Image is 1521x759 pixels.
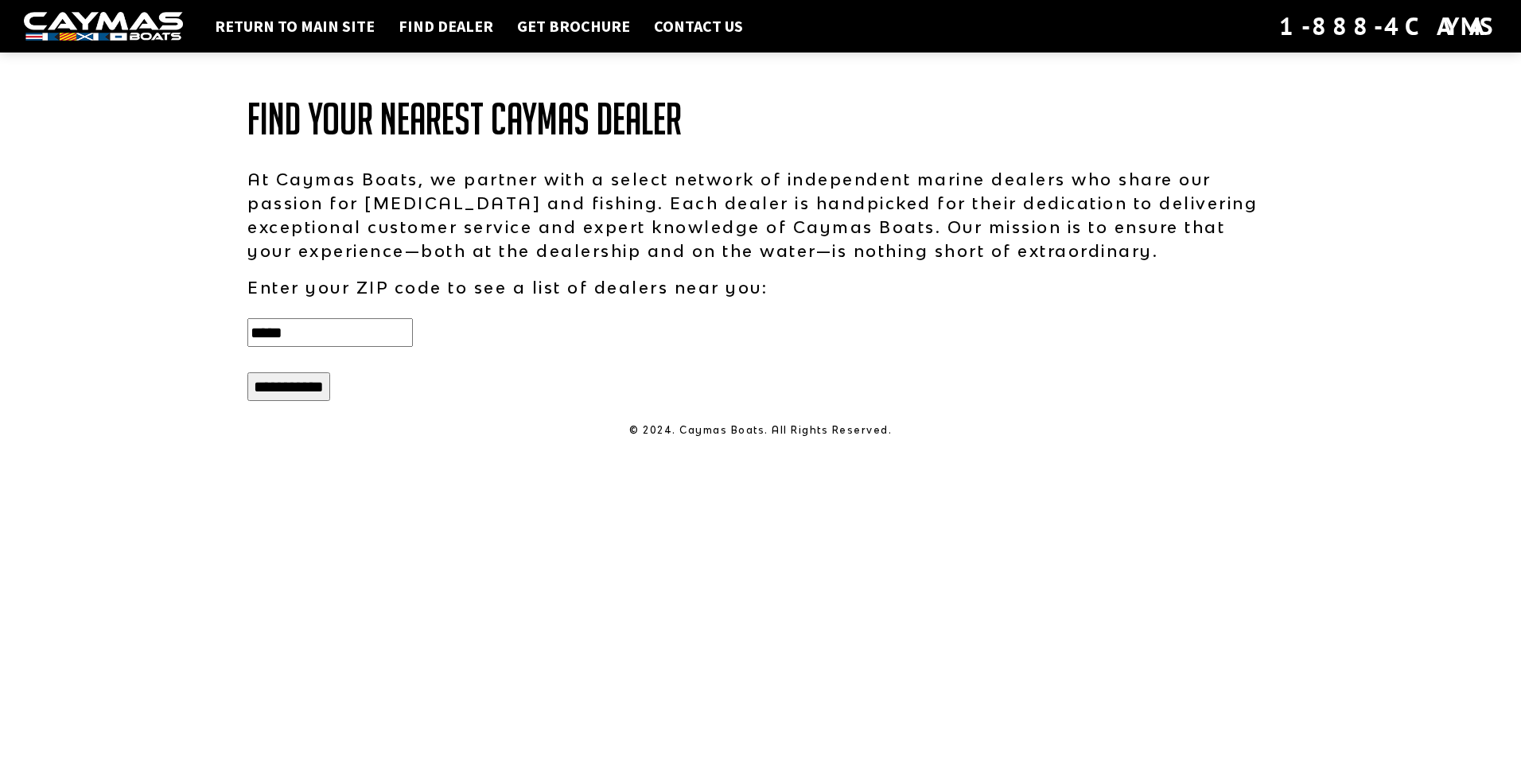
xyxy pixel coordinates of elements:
[646,16,751,37] a: Contact Us
[24,12,183,41] img: white-logo-c9c8dbefe5ff5ceceb0f0178aa75bf4bb51f6bca0971e226c86eb53dfe498488.png
[247,423,1274,438] p: © 2024. Caymas Boats. All Rights Reserved.
[207,16,383,37] a: Return to main site
[247,95,1274,143] h1: Find Your Nearest Caymas Dealer
[247,275,1274,299] p: Enter your ZIP code to see a list of dealers near you:
[1279,9,1497,44] div: 1-888-4CAYMAS
[247,167,1274,263] p: At Caymas Boats, we partner with a select network of independent marine dealers who share our pas...
[391,16,501,37] a: Find Dealer
[509,16,638,37] a: Get Brochure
